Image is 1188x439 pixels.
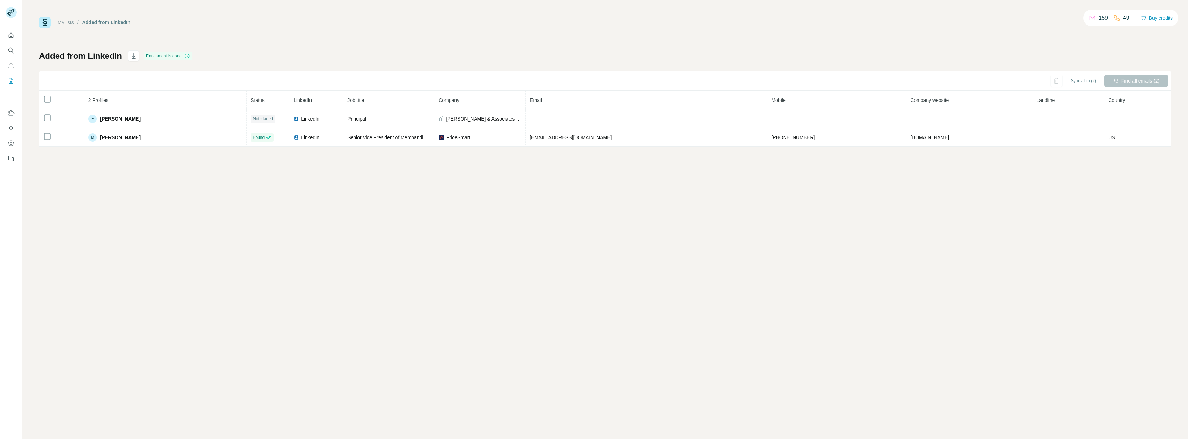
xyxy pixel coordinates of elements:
[294,97,312,103] span: LinkedIn
[1066,76,1101,86] button: Sync all to (2)
[294,135,299,140] img: LinkedIn logo
[82,19,131,26] div: Added from LinkedIn
[1071,78,1096,84] span: Sync all to (2)
[439,97,459,103] span: Company
[88,133,97,142] div: M
[144,52,192,60] div: Enrichment is done
[771,97,785,103] span: Mobile
[88,97,108,103] span: 2 Profiles
[910,135,949,140] span: [DOMAIN_NAME]
[6,107,17,119] button: Use Surfe on LinkedIn
[100,115,141,122] span: [PERSON_NAME]
[347,116,366,122] span: Principal
[253,134,265,141] span: Found
[39,50,122,61] h1: Added from LinkedIn
[1141,13,1173,23] button: Buy credits
[1108,97,1125,103] span: Country
[6,122,17,134] button: Use Surfe API
[88,115,97,123] div: F
[439,135,444,140] img: company-logo
[1099,14,1108,22] p: 159
[530,97,542,103] span: Email
[347,135,432,140] span: Senior Vice President of Merchandising
[446,134,470,141] span: PriceSmart
[58,20,74,25] a: My lists
[6,137,17,150] button: Dashboard
[446,115,521,122] span: [PERSON_NAME] & Associates LLC
[771,135,815,140] span: [PHONE_NUMBER]
[347,97,364,103] span: Job title
[253,116,273,122] span: Not started
[100,134,141,141] span: [PERSON_NAME]
[6,59,17,72] button: Enrich CSV
[530,135,612,140] span: [EMAIL_ADDRESS][DOMAIN_NAME]
[6,75,17,87] button: My lists
[294,116,299,122] img: LinkedIn logo
[39,17,51,28] img: Surfe Logo
[6,29,17,41] button: Quick start
[77,19,79,26] li: /
[910,97,949,103] span: Company website
[6,152,17,165] button: Feedback
[6,44,17,57] button: Search
[301,115,319,122] span: LinkedIn
[251,97,265,103] span: Status
[1108,135,1115,140] span: US
[1123,14,1129,22] p: 49
[301,134,319,141] span: LinkedIn
[1036,97,1055,103] span: Landline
